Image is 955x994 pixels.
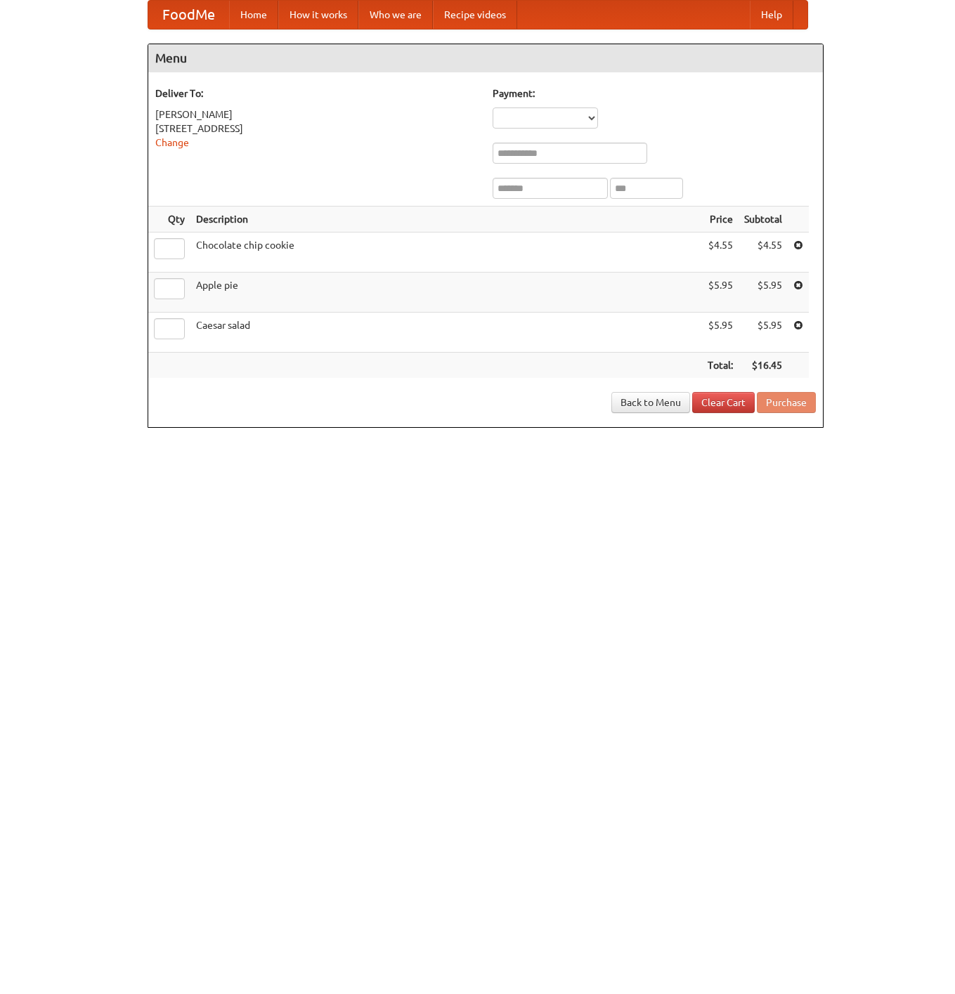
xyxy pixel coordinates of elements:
[155,107,479,122] div: [PERSON_NAME]
[739,313,788,353] td: $5.95
[702,313,739,353] td: $5.95
[493,86,816,100] h5: Payment:
[155,137,189,148] a: Change
[190,233,702,273] td: Chocolate chip cookie
[702,207,739,233] th: Price
[148,207,190,233] th: Qty
[190,273,702,313] td: Apple pie
[148,44,823,72] h4: Menu
[739,207,788,233] th: Subtotal
[702,353,739,379] th: Total:
[750,1,793,29] a: Help
[148,1,229,29] a: FoodMe
[702,273,739,313] td: $5.95
[278,1,358,29] a: How it works
[702,233,739,273] td: $4.55
[190,313,702,353] td: Caesar salad
[692,392,755,413] a: Clear Cart
[190,207,702,233] th: Description
[739,273,788,313] td: $5.95
[155,86,479,100] h5: Deliver To:
[433,1,517,29] a: Recipe videos
[155,122,479,136] div: [STREET_ADDRESS]
[229,1,278,29] a: Home
[611,392,690,413] a: Back to Menu
[757,392,816,413] button: Purchase
[739,233,788,273] td: $4.55
[358,1,433,29] a: Who we are
[739,353,788,379] th: $16.45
